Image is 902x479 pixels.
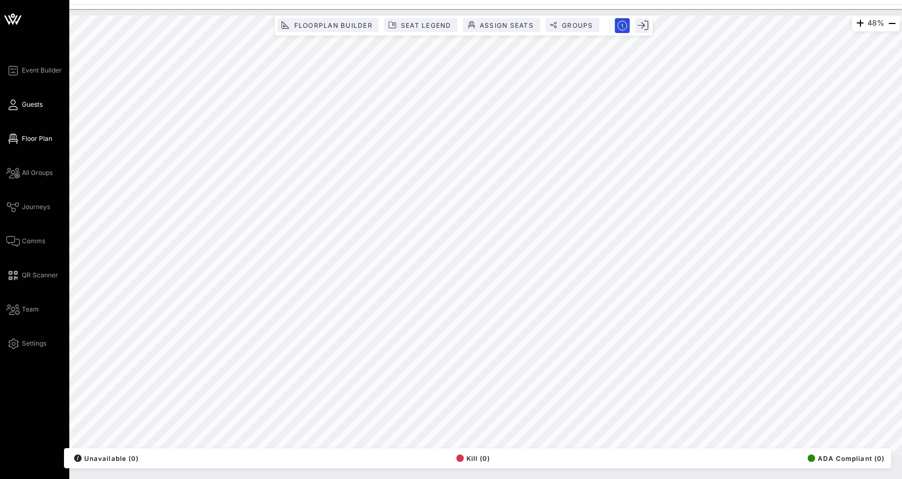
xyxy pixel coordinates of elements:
[453,451,490,466] button: Kill (0)
[6,201,50,213] a: Journeys
[22,339,46,348] span: Settings
[804,451,884,466] button: ADA Compliant (0)
[293,21,372,29] span: Floorplan Builder
[463,18,540,32] button: Assign Seats
[22,168,53,178] span: All Groups
[6,337,46,350] a: Settings
[22,270,58,280] span: QR Scanner
[6,64,62,77] a: Event Builder
[6,235,45,248] a: Comms
[6,98,43,111] a: Guests
[71,451,139,466] button: /Unavailable (0)
[545,18,600,32] button: Groups
[6,166,53,179] a: All Groups
[74,454,82,462] div: /
[22,134,52,143] span: Floor Plan
[22,305,39,314] span: Team
[384,18,458,32] button: Seat Legend
[456,454,490,462] span: Kill (0)
[400,21,452,29] span: Seat Legend
[561,21,593,29] span: Groups
[74,454,139,462] span: Unavailable (0)
[6,132,52,145] a: Floor Plan
[479,21,534,29] span: Assign Seats
[22,202,50,212] span: Journeys
[6,269,58,282] a: QR Scanner
[22,236,45,246] span: Comms
[852,15,900,31] div: 48%
[277,18,378,32] button: Floorplan Builder
[6,303,39,316] a: Team
[808,454,884,462] span: ADA Compliant (0)
[22,66,62,75] span: Event Builder
[22,100,43,109] span: Guests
